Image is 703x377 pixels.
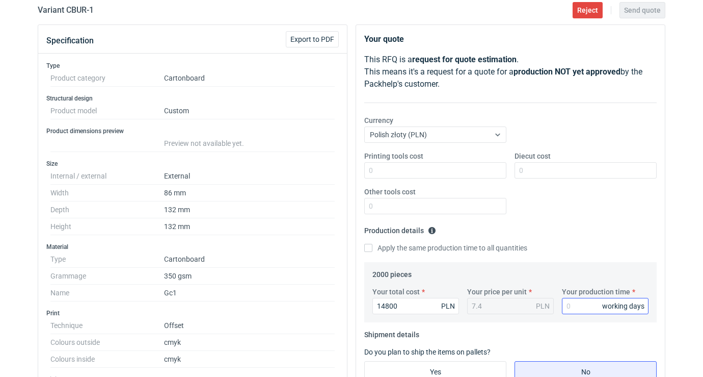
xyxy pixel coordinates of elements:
dt: Height [50,218,164,235]
dt: Colours inside [50,351,164,368]
dt: Colours outside [50,334,164,351]
label: Apply the same production time to all quantities [364,243,527,253]
label: Your production time [562,287,630,297]
p: This RFQ is a . This means it's a request for a quote for a by the Packhelp's customer. [364,54,657,90]
label: Your total cost [372,287,420,297]
dd: 350 gsm [164,268,335,285]
strong: production NOT yet approved [513,67,620,77]
h3: Size [46,160,339,168]
legend: 2000 pieces [372,266,412,279]
label: Your price per unit [467,287,527,297]
input: 0 [364,198,506,214]
dt: Grammage [50,268,164,285]
h3: Material [46,243,339,251]
h2: Variant CBUR - 1 [38,4,94,16]
dt: Name [50,285,164,301]
dt: Type [50,251,164,268]
button: Specification [46,29,94,53]
dd: Cartonboard [164,251,335,268]
strong: Your quote [364,34,404,44]
h3: Type [46,62,339,70]
span: Export to PDF [290,36,334,43]
div: PLN [441,301,455,311]
button: Send quote [619,2,665,18]
dd: Custom [164,103,335,119]
dd: External [164,168,335,185]
strong: request for quote estimation [412,55,517,64]
dt: Depth [50,202,164,218]
button: Reject [573,2,603,18]
label: Other tools cost [364,187,416,197]
span: Polish złoty (PLN) [370,131,427,139]
input: 0 [515,162,657,179]
div: working days [602,301,644,311]
button: Export to PDF [286,31,339,47]
input: 0 [364,162,506,179]
dd: 86 mm [164,185,335,202]
label: Currency [364,115,393,125]
dt: Internal / external [50,168,164,185]
span: Send quote [624,7,661,14]
dd: cmyk [164,334,335,351]
legend: Shipment details [364,326,419,339]
h3: Product dimensions preview [46,127,339,135]
label: Diecut cost [515,151,551,161]
span: Preview not available yet. [164,139,244,147]
dd: 132 mm [164,218,335,235]
dd: cmyk [164,351,335,368]
dt: Product model [50,103,164,119]
dt: Technique [50,317,164,334]
h3: Print [46,309,339,317]
dd: Cartonboard [164,70,335,87]
input: 0 [562,298,648,314]
label: Do you plan to ship the items on pallets? [364,348,491,356]
dd: Offset [164,317,335,334]
dd: Gc1 [164,285,335,301]
dd: 132 mm [164,202,335,218]
legend: Production details [364,222,436,235]
dt: Width [50,185,164,202]
span: Reject [577,7,598,14]
input: 0 [372,298,459,314]
dt: Product category [50,70,164,87]
h3: Structural design [46,94,339,103]
label: Printing tools cost [364,151,423,161]
div: PLN [536,301,550,311]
